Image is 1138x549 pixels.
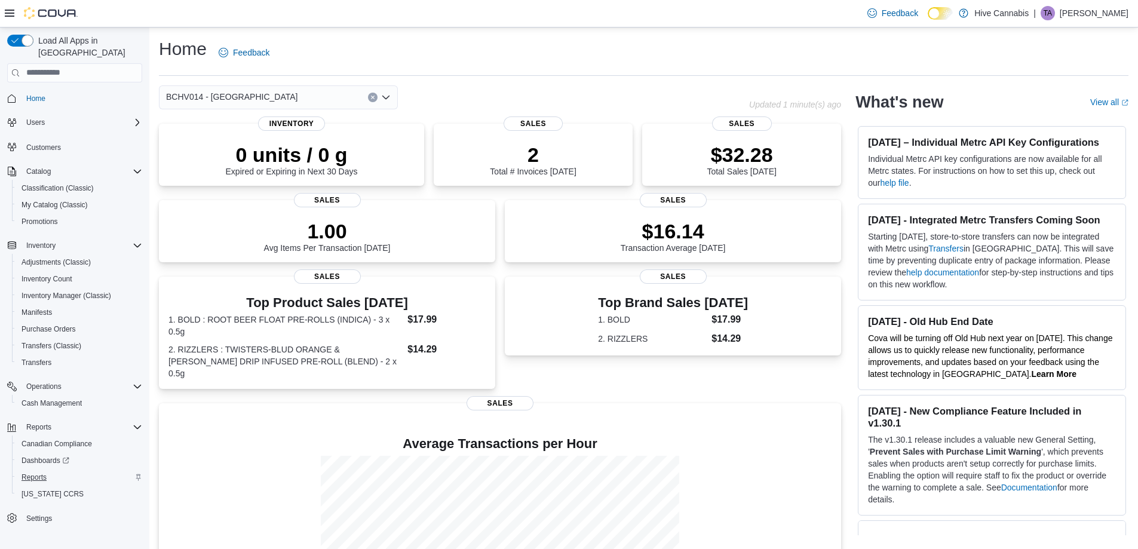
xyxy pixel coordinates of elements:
[598,296,748,310] h3: Top Brand Sales [DATE]
[12,271,147,287] button: Inventory Count
[17,255,142,269] span: Adjustments (Classic)
[22,183,94,193] span: Classification (Classic)
[749,100,841,109] p: Updated 1 minute(s) ago
[868,136,1116,148] h3: [DATE] – Individual Metrc API Key Configurations
[22,511,142,526] span: Settings
[22,341,81,351] span: Transfers (Classic)
[1121,99,1128,106] svg: External link
[26,167,51,176] span: Catalog
[868,231,1116,290] p: Starting [DATE], store-to-store transfers can now be integrated with Metrc using in [GEOGRAPHIC_D...
[906,268,979,277] a: help documentation
[22,398,82,408] span: Cash Management
[868,153,1116,189] p: Individual Metrc API key configurations are now available for all Metrc states. For instructions ...
[233,47,269,59] span: Feedback
[711,312,748,327] dd: $17.99
[26,382,62,391] span: Operations
[1044,6,1052,20] span: TA
[17,198,142,212] span: My Catalog (Classic)
[17,437,97,451] a: Canadian Compliance
[2,114,147,131] button: Users
[22,140,66,155] a: Customers
[598,314,707,326] dt: 1. BOLD
[17,453,74,468] a: Dashboards
[22,217,58,226] span: Promotions
[17,214,63,229] a: Promotions
[26,94,45,103] span: Home
[17,322,81,336] a: Purchase Orders
[17,355,56,370] a: Transfers
[490,143,576,167] p: 2
[17,305,57,320] a: Manifests
[264,219,391,243] p: 1.00
[22,91,142,106] span: Home
[214,41,274,65] a: Feedback
[880,178,909,188] a: help file
[168,437,832,451] h4: Average Transactions per Hour
[17,487,88,501] a: [US_STATE] CCRS
[12,321,147,338] button: Purchase Orders
[22,420,142,434] span: Reports
[22,439,92,449] span: Canadian Compliance
[17,437,142,451] span: Canadian Compliance
[2,90,147,107] button: Home
[17,396,87,410] a: Cash Management
[26,422,51,432] span: Reports
[863,1,923,25] a: Feedback
[12,213,147,230] button: Promotions
[1032,369,1076,379] a: Learn More
[1090,97,1128,107] a: View allExternal link
[17,305,142,320] span: Manifests
[33,35,142,59] span: Load All Apps in [GEOGRAPHIC_DATA]
[22,308,52,317] span: Manifests
[258,116,325,131] span: Inventory
[381,93,391,102] button: Open list of options
[26,514,52,523] span: Settings
[17,322,142,336] span: Purchase Orders
[368,93,378,102] button: Clear input
[640,269,707,284] span: Sales
[2,419,147,435] button: Reports
[870,447,1041,456] strong: Prevent Sales with Purchase Limit Warning
[168,296,486,310] h3: Top Product Sales [DATE]
[17,181,99,195] a: Classification (Classic)
[226,143,358,167] p: 0 units / 0 g
[640,193,707,207] span: Sales
[17,470,51,484] a: Reports
[711,332,748,346] dd: $14.29
[407,312,486,327] dd: $17.99
[855,93,943,112] h2: What's new
[22,200,88,210] span: My Catalog (Classic)
[598,333,707,345] dt: 2. RIZZLERS
[22,164,142,179] span: Catalog
[22,489,84,499] span: [US_STATE] CCRS
[407,342,486,357] dd: $14.29
[17,339,142,353] span: Transfers (Classic)
[26,241,56,250] span: Inventory
[490,143,576,176] div: Total # Invoices [DATE]
[1060,6,1128,20] p: [PERSON_NAME]
[2,237,147,254] button: Inventory
[868,315,1116,327] h3: [DATE] - Old Hub End Date
[22,238,60,253] button: Inventory
[22,511,57,526] a: Settings
[17,272,77,286] a: Inventory Count
[504,116,563,131] span: Sales
[12,287,147,304] button: Inventory Manager (Classic)
[621,219,726,243] p: $16.14
[166,90,297,104] span: BCHV014 - [GEOGRAPHIC_DATA]
[17,487,142,501] span: Washington CCRS
[2,378,147,395] button: Operations
[294,269,361,284] span: Sales
[22,238,142,253] span: Inventory
[22,274,72,284] span: Inventory Count
[868,434,1116,505] p: The v1.30.1 release includes a valuable new General Setting, ' ', which prevents sales when produ...
[22,456,69,465] span: Dashboards
[22,164,56,179] button: Catalog
[2,510,147,527] button: Settings
[928,7,953,20] input: Dark Mode
[17,214,142,229] span: Promotions
[168,314,403,338] dt: 1. BOLD : ROOT BEER FLOAT PRE-ROLLS (INDICA) - 3 x 0.5g
[264,219,391,253] div: Avg Items Per Transaction [DATE]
